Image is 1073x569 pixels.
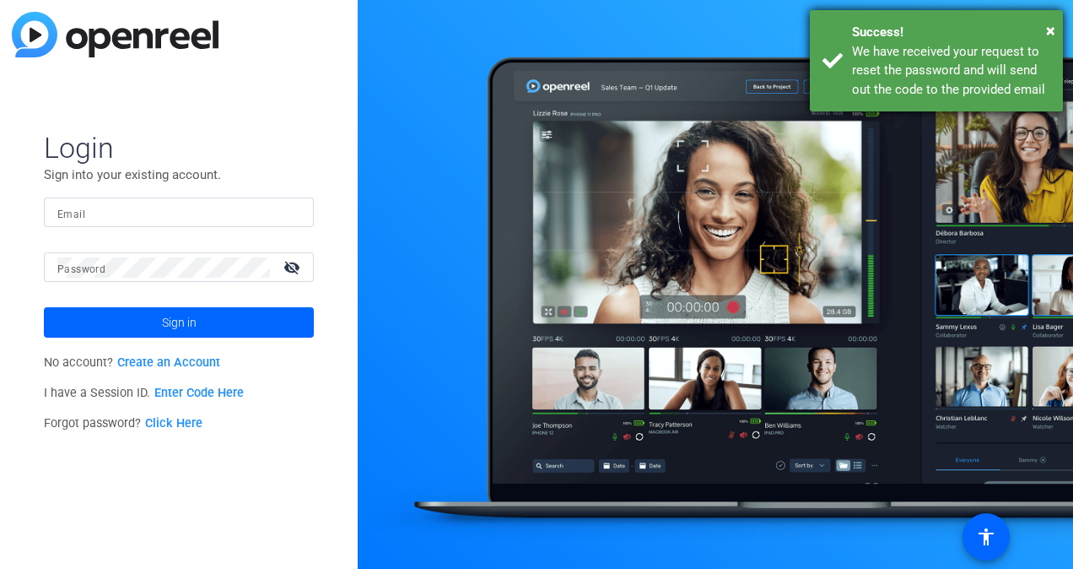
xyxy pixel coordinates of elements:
span: I have a Session ID. [44,386,244,400]
mat-label: Password [57,263,105,275]
div: We have received your request to reset the password and will send out the code to the provided email [852,42,1050,100]
a: Create an Account [117,355,220,370]
mat-icon: accessibility [976,527,996,547]
input: Enter Email Address [57,203,300,223]
span: × [1046,20,1055,41]
img: blue-gradient.svg [12,12,218,57]
p: Sign into your existing account. [44,165,314,184]
span: Sign in [162,301,197,344]
a: Enter Code Here [154,386,244,400]
span: No account? [44,355,220,370]
button: Sign in [44,307,314,338]
mat-label: Email [57,209,85,220]
div: Success! [852,23,1050,42]
button: Close [1046,18,1055,43]
mat-icon: visibility_off [273,255,314,279]
a: Click Here [145,416,202,431]
span: Forgot password? [44,416,202,431]
span: Login [44,130,314,165]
